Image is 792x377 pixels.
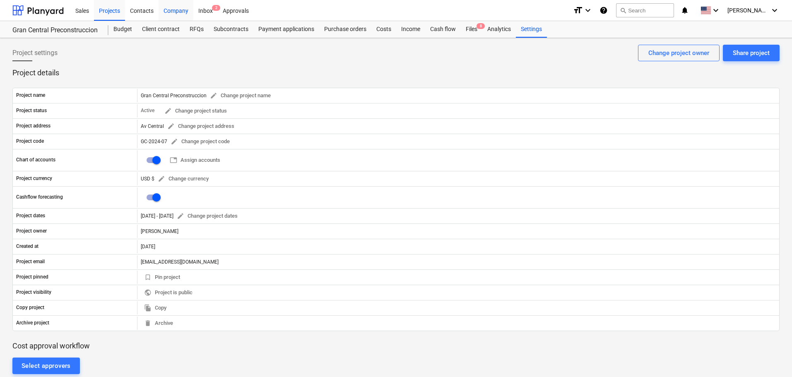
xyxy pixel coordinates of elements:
a: Client contract [137,21,185,38]
div: Select approvers [22,360,71,371]
span: Project is public [144,288,193,298]
button: Change project address [164,120,238,133]
span: Change project dates [177,211,238,221]
p: Copy project [16,304,44,311]
p: Project code [16,138,44,145]
span: Change project name [210,91,271,101]
iframe: Chat Widget [751,337,792,377]
i: keyboard_arrow_down [583,5,593,15]
span: [PERSON_NAME] [727,7,769,14]
span: Change project status [164,106,227,116]
i: format_size [573,5,583,15]
span: Archive [144,319,173,328]
p: Project details [12,68,780,78]
span: bookmark_border [144,274,152,281]
i: keyboard_arrow_down [711,5,721,15]
span: file_copy [144,304,152,312]
span: 2 [212,5,220,11]
span: Assign accounts [170,156,220,165]
i: Knowledge base [599,5,608,15]
button: Change project name [207,89,274,102]
a: RFQs [185,21,209,38]
a: Analytics [482,21,516,38]
p: Project address [16,122,51,130]
p: Project owner [16,228,47,235]
button: Change project code [167,135,233,148]
p: Project status [16,107,47,114]
div: Files [461,21,482,38]
p: Project email [16,258,45,265]
p: Project dates [16,212,45,219]
div: [DATE] - [DATE] [141,213,173,219]
button: Change currency [154,173,212,185]
button: Pin project [141,271,183,284]
span: Change project address [167,122,234,131]
div: [DATE] [137,240,779,253]
a: Settings [516,21,547,38]
p: Project name [16,92,45,99]
span: USD $ [141,175,154,181]
p: Project pinned [16,274,48,281]
i: keyboard_arrow_down [770,5,780,15]
button: Copy [141,302,170,315]
a: Costs [371,21,396,38]
a: Files8 [461,21,482,38]
div: GC-2024-07 [141,135,233,148]
span: Change project code [171,137,230,146]
span: table [170,156,177,164]
a: Income [396,21,425,38]
span: edit [164,107,172,115]
p: Cashflow forecasting [16,194,63,201]
span: edit [167,122,175,130]
a: Payment applications [253,21,319,38]
p: Chart of accounts [16,156,55,163]
button: Change project owner [638,45,720,61]
span: Change currency [158,174,209,184]
span: Project settings [12,48,58,58]
div: Share project [733,48,770,58]
button: Change project status [161,105,230,118]
span: edit [171,138,178,145]
div: [PERSON_NAME] [137,225,779,238]
a: Budget [108,21,137,38]
button: Project is public [141,286,196,299]
span: edit [210,92,217,99]
div: Change project owner [648,48,709,58]
button: Search [616,3,674,17]
button: Assign accounts [166,154,224,167]
span: delete [144,319,152,327]
div: Gran Central Preconstruccion [141,89,274,102]
span: Copy [144,303,166,313]
span: public [144,289,152,296]
p: Cost approval workflow [12,341,780,351]
p: Active [141,107,154,114]
div: Gran Central Preconstruccion [12,26,99,35]
a: Subcontracts [209,21,253,38]
i: notifications [681,5,689,15]
span: 8 [477,23,485,29]
p: Created at [16,243,39,250]
button: Share project [723,45,780,61]
span: Pin project [144,273,180,282]
a: Cash flow [425,21,461,38]
p: Project visibility [16,289,51,296]
p: Archive project [16,319,49,327]
button: Archive [141,317,176,330]
button: Change project dates [173,210,241,223]
p: Project currency [16,175,52,182]
span: edit [177,212,184,220]
a: Purchase orders [319,21,371,38]
div: Av Central [141,120,238,133]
